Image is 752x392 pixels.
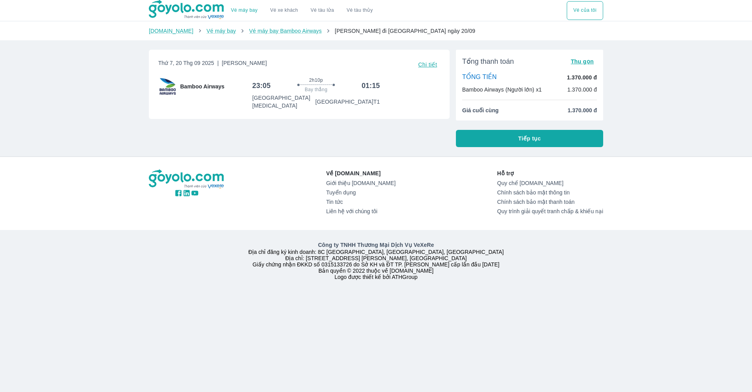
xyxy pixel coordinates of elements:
button: Vé tàu thủy [340,1,379,20]
a: Quy trình giải quyết tranh chấp & khiếu nại [497,208,603,214]
a: Vé máy bay [206,28,236,34]
button: Chi tiết [415,59,440,70]
nav: breadcrumb [149,27,603,35]
p: [GEOGRAPHIC_DATA] [MEDICAL_DATA] [252,94,315,110]
h6: 01:15 [362,81,380,90]
a: Vé xe khách [270,7,298,13]
a: Tuyển dụng [326,189,396,196]
p: Công ty TNHH Thương Mại Dịch Vụ VeXeRe [150,241,602,249]
a: Vé máy bay [231,7,258,13]
p: 1.370.000 đ [567,86,597,94]
span: [PERSON_NAME] [222,60,267,66]
p: [GEOGRAPHIC_DATA] T1 [315,98,380,106]
button: Thu gọn [568,56,597,67]
button: Vé của tôi [567,1,603,20]
a: Quy chế [DOMAIN_NAME] [497,180,603,186]
a: Chính sách bảo mật thông tin [497,189,603,196]
p: Hỗ trợ [497,169,603,177]
a: Chính sách bảo mật thanh toán [497,199,603,205]
span: Giá cuối cùng [462,106,499,114]
div: choose transportation mode [567,1,603,20]
div: choose transportation mode [225,1,379,20]
span: Thứ 7, 20 Thg 09 2025 [158,59,267,70]
span: Tổng thanh toán [462,57,514,66]
a: Tin tức [326,199,396,205]
button: Tiếp tục [456,130,603,147]
span: | [217,60,219,66]
div: Địa chỉ đăng ký kinh doanh: 8C [GEOGRAPHIC_DATA], [GEOGRAPHIC_DATA], [GEOGRAPHIC_DATA] Địa chỉ: [... [144,241,608,280]
span: 1.370.000 đ [568,106,597,114]
a: [DOMAIN_NAME] [149,28,193,34]
span: Thu gọn [571,58,594,65]
span: Tiếp tục [518,135,541,142]
span: Bamboo Airways [180,83,224,90]
p: Về [DOMAIN_NAME] [326,169,396,177]
span: Chi tiết [418,61,437,68]
span: Bay thẳng [305,86,327,93]
p: 1.370.000 đ [567,74,597,81]
a: Vé máy bay Bamboo Airways [249,28,322,34]
p: TỔNG TIỀN [462,73,497,82]
img: logo [149,169,225,189]
a: Vé tàu lửa [304,1,340,20]
span: [PERSON_NAME] đi [GEOGRAPHIC_DATA] ngày 20/09 [335,28,475,34]
a: Liên hệ với chúng tôi [326,208,396,214]
span: 2h10p [309,77,323,83]
a: Giới thiệu [DOMAIN_NAME] [326,180,396,186]
h6: 23:05 [252,81,271,90]
p: Bamboo Airways (Người lớn) x1 [462,86,542,94]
